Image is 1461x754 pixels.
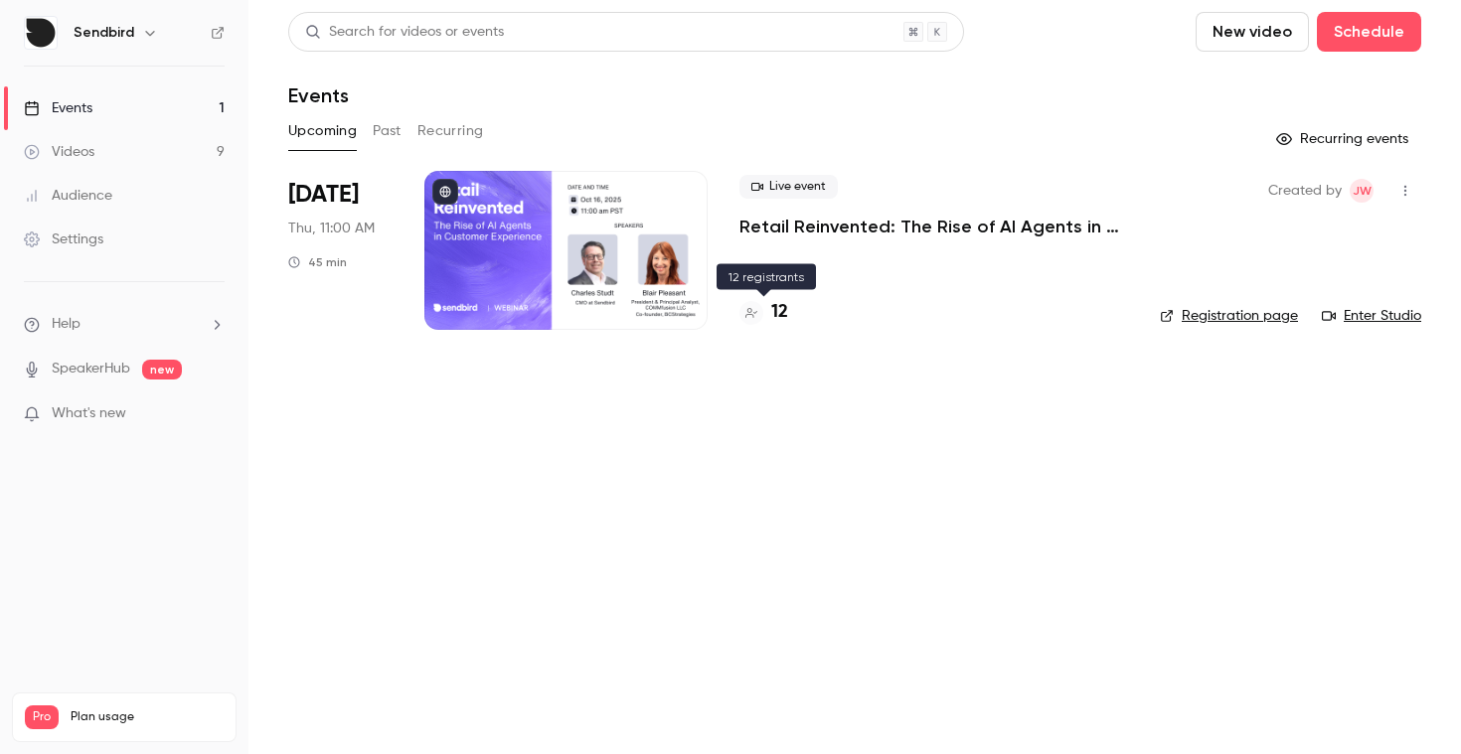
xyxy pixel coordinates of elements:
span: Help [52,314,81,335]
button: Past [373,115,402,147]
div: Search for videos or events [305,22,504,43]
div: Oct 16 Thu, 11:00 AM (America/Los Angeles) [288,171,393,330]
h1: Events [288,83,349,107]
a: Retail Reinvented: The Rise of AI Agents in Customer Experience [739,215,1128,238]
span: Created by [1268,179,1342,203]
span: [DATE] [288,179,359,211]
h6: Sendbird [74,23,134,43]
button: Upcoming [288,115,357,147]
span: Jackie Wang [1350,179,1374,203]
a: SpeakerHub [52,359,130,379]
button: Schedule [1317,12,1421,52]
span: Live event [739,175,838,199]
span: JW [1353,179,1372,203]
h4: 12 [771,299,788,326]
div: Events [24,98,92,118]
button: New video [1196,12,1309,52]
span: Plan usage [71,709,224,725]
div: Videos [24,142,94,162]
a: 12 [739,299,788,326]
div: Settings [24,229,103,249]
span: Thu, 11:00 AM [288,219,375,238]
span: Pro [25,705,59,729]
a: Enter Studio [1322,306,1421,326]
div: Audience [24,186,112,206]
div: 45 min [288,254,347,270]
iframe: Noticeable Trigger [201,405,225,423]
img: Sendbird [25,17,57,49]
button: Recurring events [1267,123,1421,155]
span: new [142,360,182,379]
a: Registration page [1160,306,1298,326]
span: What's new [52,403,126,424]
li: help-dropdown-opener [24,314,225,335]
button: Recurring [417,115,484,147]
